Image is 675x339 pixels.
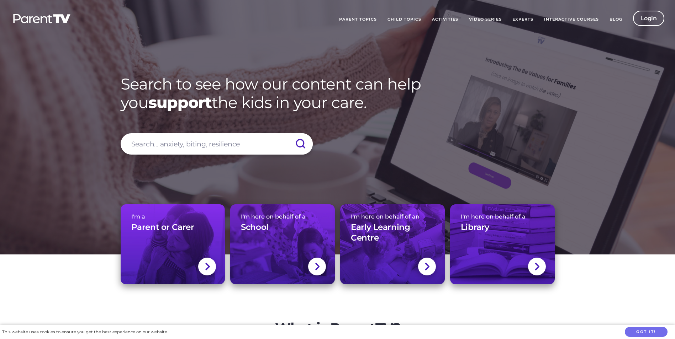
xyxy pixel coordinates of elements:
[241,213,324,220] span: I'm here on behalf of a
[427,11,464,28] a: Activities
[148,93,212,112] strong: support
[131,213,215,220] span: I'm a
[230,204,335,284] a: I'm here on behalf of aSchool
[539,11,604,28] a: Interactive Courses
[131,222,194,233] h3: Parent or Carer
[334,11,382,28] a: Parent Topics
[461,213,544,220] span: I'm here on behalf of a
[351,213,434,220] span: I'm here on behalf of an
[625,327,668,337] button: Got it!
[633,11,665,26] a: Login
[534,262,539,271] img: svg+xml;base64,PHN2ZyBlbmFibGUtYmFja2dyb3VuZD0ibmV3IDAgMCAxNC44IDI1LjciIHZpZXdCb3g9IjAgMCAxNC44ID...
[205,262,210,271] img: svg+xml;base64,PHN2ZyBlbmFibGUtYmFja2dyb3VuZD0ibmV3IDAgMCAxNC44IDI1LjciIHZpZXdCb3g9IjAgMCAxNC44ID...
[288,133,313,155] input: Submit
[351,222,434,243] h3: Early Learning Centre
[461,222,489,233] h3: Library
[315,262,320,271] img: svg+xml;base64,PHN2ZyBlbmFibGUtYmFja2dyb3VuZD0ibmV3IDAgMCAxNC44IDI1LjciIHZpZXdCb3g9IjAgMCAxNC44ID...
[121,133,313,155] input: Search... anxiety, biting, resilience
[464,11,507,28] a: Video Series
[382,11,427,28] a: Child Topics
[424,262,429,271] img: svg+xml;base64,PHN2ZyBlbmFibGUtYmFja2dyb3VuZD0ibmV3IDAgMCAxNC44IDI1LjciIHZpZXdCb3g9IjAgMCAxNC44ID...
[604,11,628,28] a: Blog
[507,11,539,28] a: Experts
[450,204,555,284] a: I'm here on behalf of aLibrary
[12,14,71,24] img: parenttv-logo-white.4c85aaf.svg
[204,320,471,336] h2: What is ParentTV?
[2,328,168,336] div: This website uses cookies to ensure you get the best experience on our website.
[121,204,225,284] a: I'm aParent or Carer
[121,75,555,112] h1: Search to see how our content can help you the kids in your care.
[340,204,445,284] a: I'm here on behalf of anEarly Learning Centre
[241,222,269,233] h3: School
